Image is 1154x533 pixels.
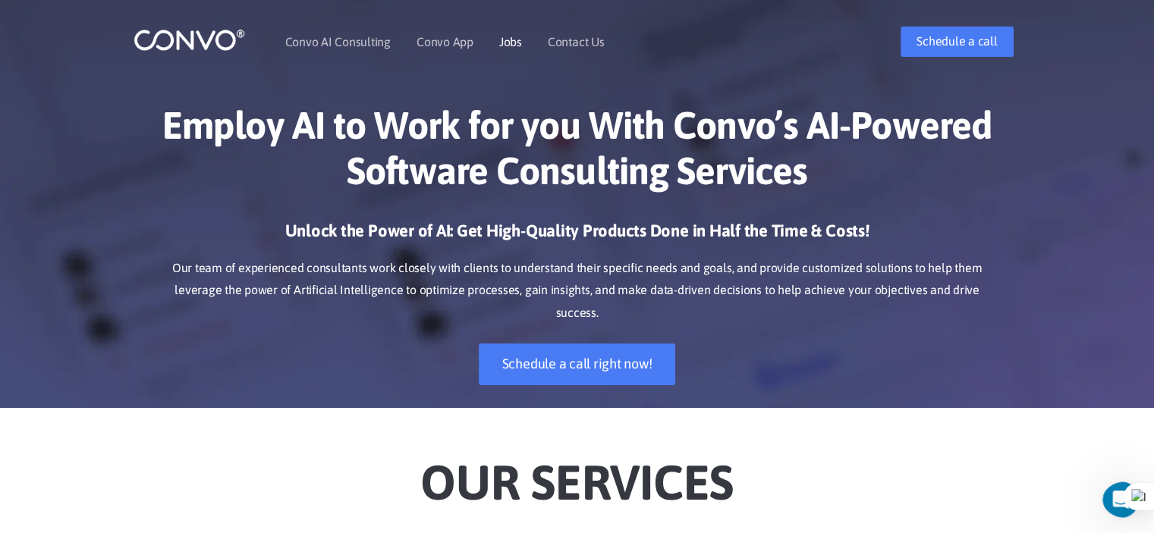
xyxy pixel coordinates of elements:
[901,27,1013,57] a: Schedule a call
[417,36,473,48] a: Convo App
[156,431,998,516] h2: Our Services
[285,36,391,48] a: Convo AI Consulting
[1102,481,1149,518] iframe: Intercom live chat
[479,343,676,385] a: Schedule a call right now!
[156,257,998,325] p: Our team of experienced consultants work closely with clients to understand their specific needs ...
[156,102,998,205] h1: Employ AI to Work for you With Convo’s AI-Powered Software Consulting Services
[156,220,998,253] h3: Unlock the Power of AI: Get High-Quality Products Done in Half the Time & Costs!
[134,28,245,52] img: logo_1.png
[548,36,605,48] a: Contact Us
[499,36,522,48] a: Jobs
